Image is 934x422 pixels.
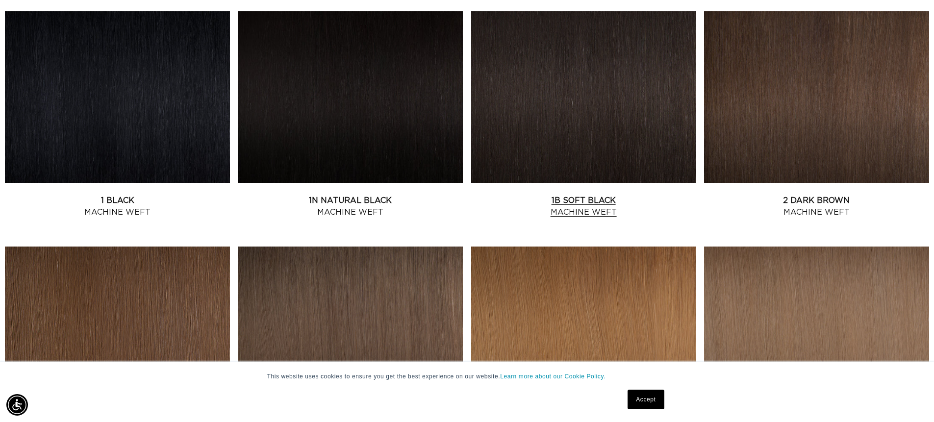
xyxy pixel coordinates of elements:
a: 1B Soft Black Machine Weft [471,195,696,218]
p: This website uses cookies to ensure you get the best experience on our website. [267,372,667,381]
a: 1 Black Machine Weft [5,195,230,218]
a: 1N Natural Black Machine Weft [238,195,463,218]
div: Accessibility Menu [6,394,28,416]
a: Learn more about our Cookie Policy. [500,373,606,380]
a: 2 Dark Brown Machine Weft [704,195,929,218]
a: Accept [628,390,664,409]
